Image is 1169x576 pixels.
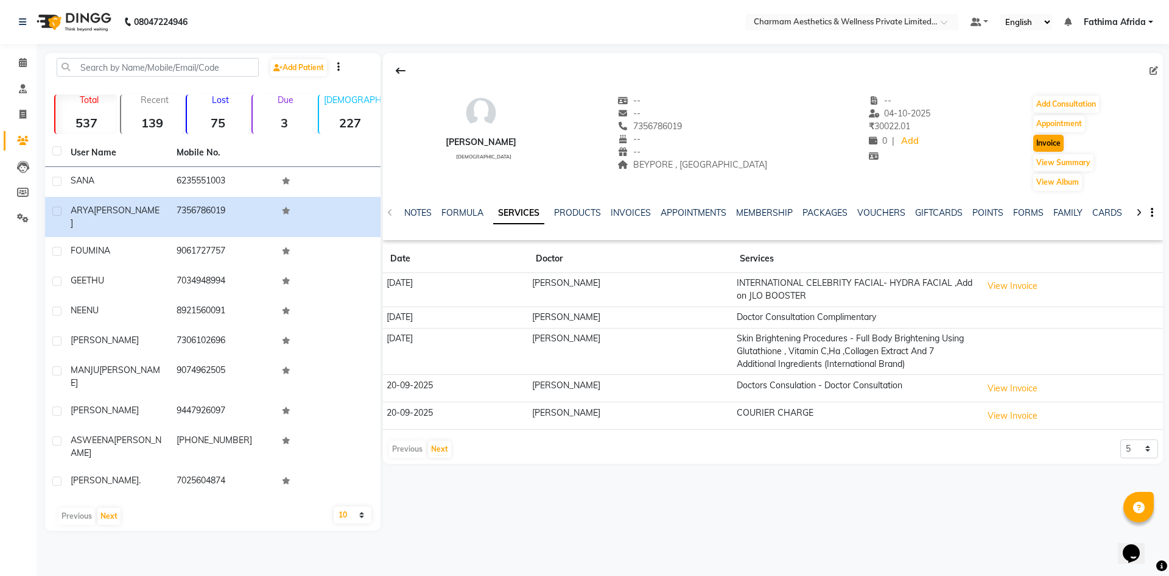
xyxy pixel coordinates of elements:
[383,245,528,273] th: Date
[71,364,99,375] span: MANJU
[972,207,1003,218] a: POINTS
[732,273,978,307] td: INTERNATIONAL CELEBRITY FACIAL- HYDRA FACIAL ,Add on JLO BOOSTER
[383,402,528,430] td: 20-09-2025
[611,207,651,218] a: INVOICES
[63,139,169,167] th: User Name
[528,307,733,328] td: [PERSON_NAME]
[732,245,978,273] th: Services
[169,357,275,397] td: 9074962505
[1033,96,1099,113] button: Add Consultation
[383,273,528,307] td: [DATE]
[139,475,141,486] span: .
[428,441,451,458] button: Next
[60,94,118,105] p: Total
[857,207,905,218] a: VOUCHERS
[1033,115,1085,132] button: Appointment
[71,435,114,446] span: ASWEENA
[169,267,275,297] td: 7034948994
[383,307,528,328] td: [DATE]
[732,307,978,328] td: Doctor Consultation Complimentary
[899,133,921,150] a: Add
[982,407,1043,425] button: View Invoice
[732,375,978,402] td: Doctors Consulation - Doctor Consultation
[253,115,315,130] strong: 3
[732,328,978,375] td: Skin Brightening Procedures - Full Body Brightening Using Glutathione , Vitamin C,Ha ,Collagen Ex...
[169,297,275,327] td: 8921560091
[618,121,683,132] span: 7356786019
[169,197,275,237] td: 7356786019
[71,245,110,256] span: FOUMINA
[1033,174,1082,191] button: View Album
[892,135,894,148] span: |
[404,207,432,218] a: NOTES
[134,5,188,39] b: 08047224946
[383,375,528,402] td: 20-09-2025
[528,245,733,273] th: Doctor
[736,207,793,218] a: MEMBERSHIP
[554,207,601,218] a: PRODUCTS
[1118,527,1157,564] iframe: chat widget
[869,135,887,146] span: 0
[71,205,160,229] span: [PERSON_NAME]
[1033,135,1064,152] button: Invoice
[319,115,381,130] strong: 227
[869,121,874,132] span: ₹
[456,154,511,160] span: [DEMOGRAPHIC_DATA]
[869,121,910,132] span: 30022.01
[169,327,275,357] td: 7306102696
[441,207,483,218] a: FORMULA
[97,508,121,525] button: Next
[528,273,733,307] td: [PERSON_NAME]
[618,146,641,157] span: --
[618,108,641,119] span: --
[869,108,931,119] span: 04-10-2025
[71,475,139,486] span: [PERSON_NAME]
[388,59,413,82] div: Back to Client
[1013,207,1044,218] a: FORMS
[71,305,99,316] span: NEENU
[1092,207,1122,218] a: CARDS
[618,159,768,170] span: BEYPORE , [GEOGRAPHIC_DATA]
[71,205,94,216] span: ARYA
[528,402,733,430] td: [PERSON_NAME]
[169,467,275,497] td: 7025604874
[1053,207,1083,218] a: FAMILY
[31,5,114,39] img: logo
[169,237,275,267] td: 9061727757
[187,115,249,130] strong: 75
[324,94,381,105] p: [DEMOGRAPHIC_DATA]
[71,364,160,388] span: [PERSON_NAME]
[869,95,892,106] span: --
[71,335,139,346] span: [PERSON_NAME]
[255,94,315,105] p: Due
[121,115,183,130] strong: 139
[982,379,1043,398] button: View Invoice
[383,328,528,375] td: [DATE]
[661,207,726,218] a: APPOINTMENTS
[618,95,641,106] span: --
[802,207,848,218] a: PACKAGES
[528,375,733,402] td: [PERSON_NAME]
[71,175,94,186] span: SANA
[270,59,327,76] a: Add Patient
[915,207,963,218] a: GIFTCARDS
[192,94,249,105] p: Lost
[528,328,733,375] td: [PERSON_NAME]
[1084,16,1146,29] span: Fathima Afrida
[169,139,275,167] th: Mobile No.
[55,115,118,130] strong: 537
[493,202,544,224] a: SERVICES
[446,136,516,149] div: [PERSON_NAME]
[169,427,275,467] td: [PHONE_NUMBER]
[463,94,499,131] img: avatar
[71,405,139,416] span: [PERSON_NAME]
[982,277,1043,296] button: View Invoice
[1033,154,1094,171] button: View Summary
[71,435,161,458] span: [PERSON_NAME]
[732,402,978,430] td: COURIER CHARGE
[169,167,275,197] td: 6235551003
[126,94,183,105] p: Recent
[71,275,104,286] span: GEETHU
[57,58,259,77] input: Search by Name/Mobile/Email/Code
[169,397,275,427] td: 9447926097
